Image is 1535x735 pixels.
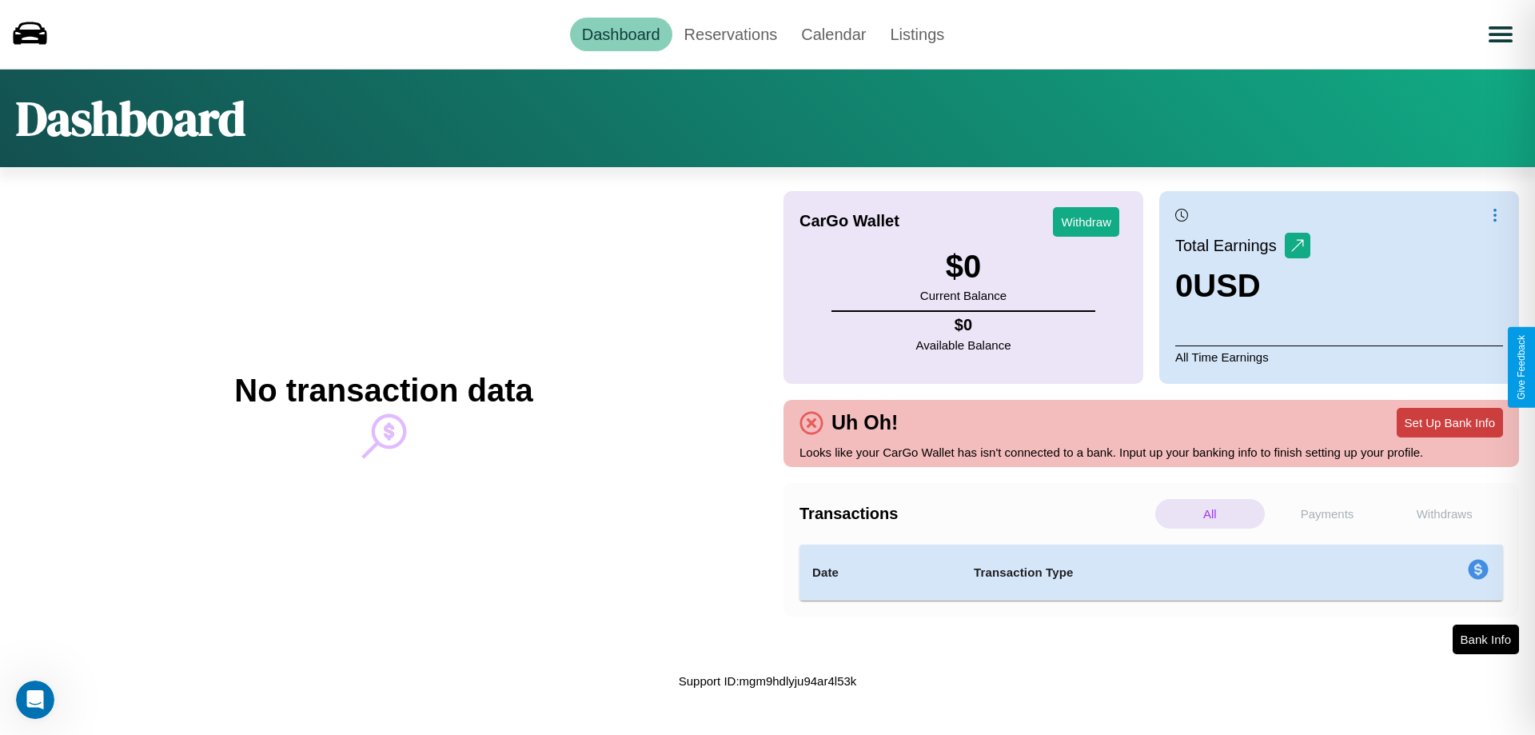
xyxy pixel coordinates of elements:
[234,373,532,409] h2: No transaction data
[1516,335,1527,400] div: Give Feedback
[1175,268,1310,304] h3: 0 USD
[812,563,948,582] h4: Date
[672,18,790,51] a: Reservations
[974,563,1337,582] h4: Transaction Type
[1453,625,1519,654] button: Bank Info
[916,334,1011,356] p: Available Balance
[679,670,857,692] p: Support ID: mgm9hdlyju94ar4l53k
[920,249,1007,285] h3: $ 0
[799,212,899,230] h4: CarGo Wallet
[799,505,1151,523] h4: Transactions
[1175,231,1285,260] p: Total Earnings
[823,411,906,434] h4: Uh Oh!
[916,316,1011,334] h4: $ 0
[920,285,1007,306] p: Current Balance
[1389,499,1499,529] p: Withdraws
[1175,346,1503,368] p: All Time Earnings
[1053,207,1119,237] button: Withdraw
[570,18,672,51] a: Dashboard
[16,86,245,151] h1: Dashboard
[1397,408,1503,437] button: Set Up Bank Info
[1155,499,1265,529] p: All
[1273,499,1382,529] p: Payments
[16,681,54,719] iframe: Intercom live chat
[799,441,1503,463] p: Looks like your CarGo Wallet has isn't connected to a bank. Input up your banking info to finish ...
[799,545,1503,601] table: simple table
[1478,12,1523,57] button: Open menu
[878,18,956,51] a: Listings
[789,18,878,51] a: Calendar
